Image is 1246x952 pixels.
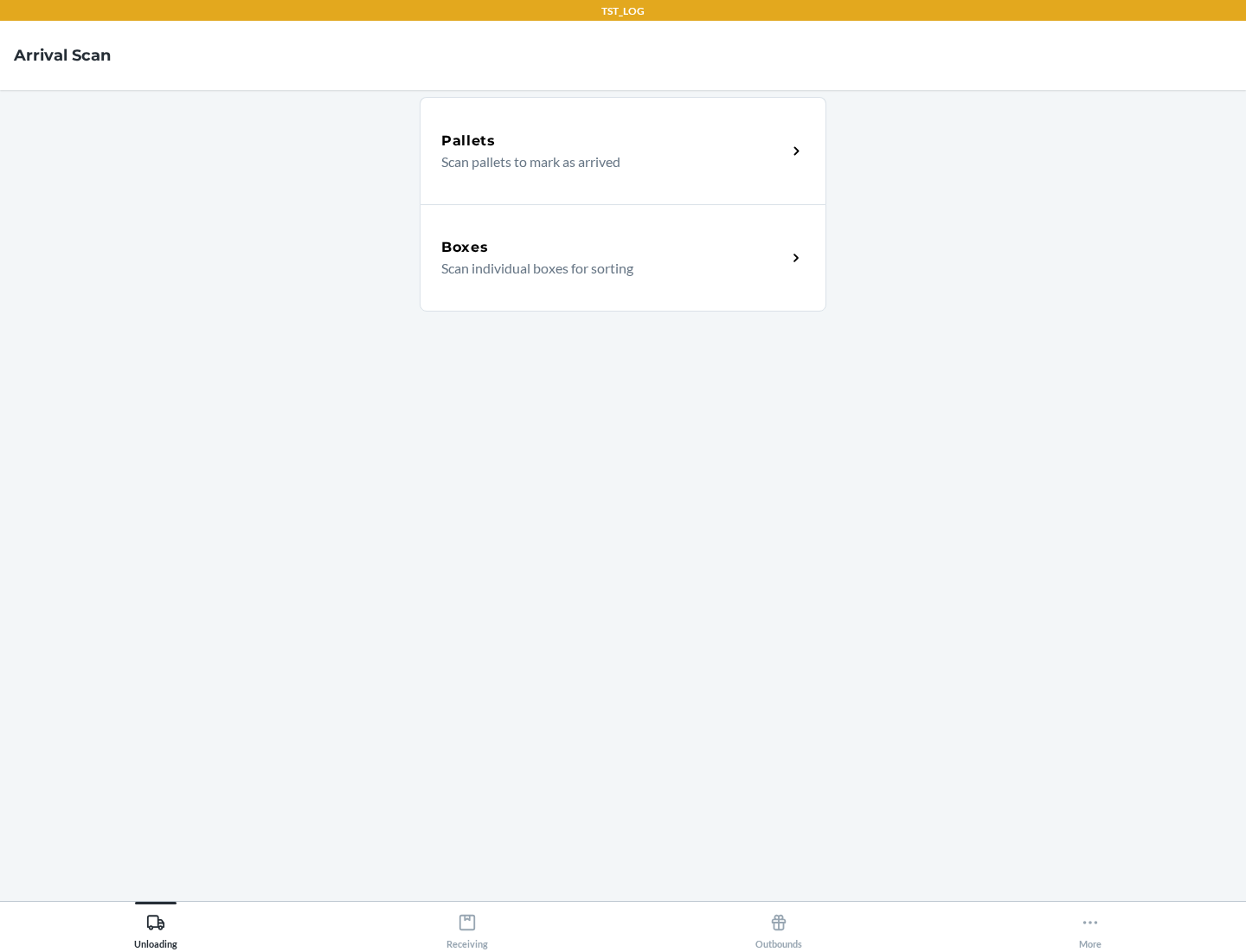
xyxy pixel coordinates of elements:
div: Receiving [446,906,488,949]
p: TST_LOG [601,3,645,19]
p: Scan individual boxes for sorting [441,258,773,279]
button: Outbounds [623,902,934,949]
a: PalletsScan pallets to mark as arrived [420,97,826,204]
h4: Arrival Scan [14,44,111,67]
div: More [1079,906,1101,949]
button: Receiving [311,902,623,949]
a: BoxesScan individual boxes for sorting [420,204,826,312]
p: Scan pallets to mark as arrived [441,151,773,172]
div: Unloading [134,906,177,949]
button: More [934,902,1246,949]
h5: Pallets [441,131,496,151]
h5: Boxes [441,237,489,258]
div: Outbounds [755,906,802,949]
